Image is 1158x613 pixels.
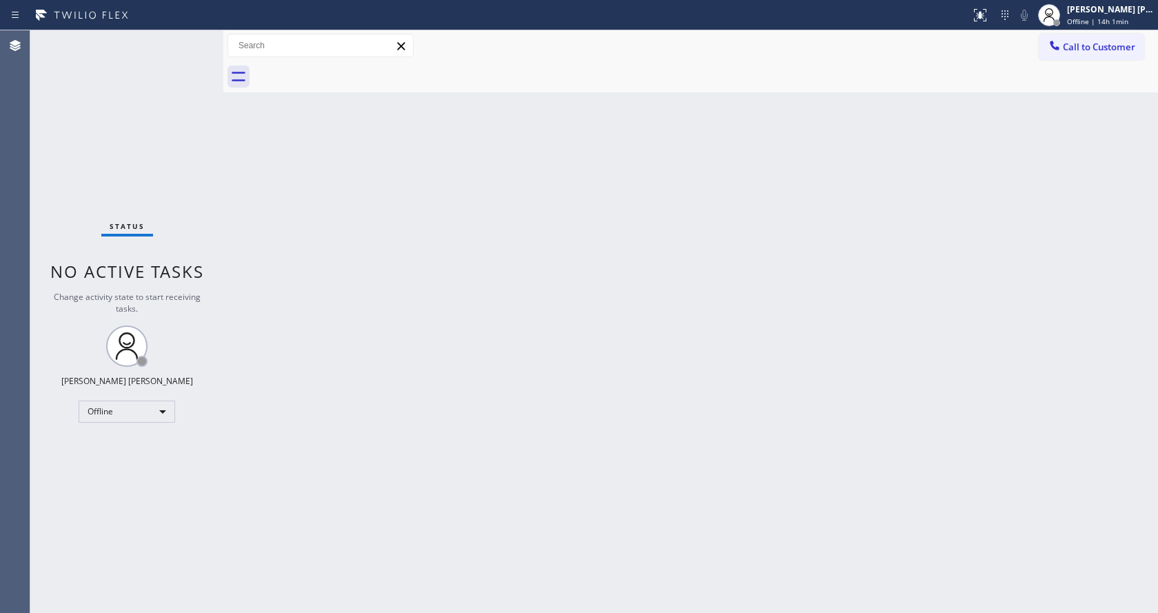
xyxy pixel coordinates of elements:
div: Offline [79,401,175,423]
span: No active tasks [50,260,204,283]
span: Status [110,221,145,231]
input: Search [228,34,413,57]
span: Change activity state to start receiving tasks. [54,291,201,314]
div: [PERSON_NAME] [PERSON_NAME] [61,375,193,387]
div: [PERSON_NAME] [PERSON_NAME] [1067,3,1154,15]
button: Call to Customer [1039,34,1144,60]
span: Call to Customer [1063,41,1135,53]
button: Mute [1015,6,1034,25]
span: Offline | 14h 1min [1067,17,1128,26]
